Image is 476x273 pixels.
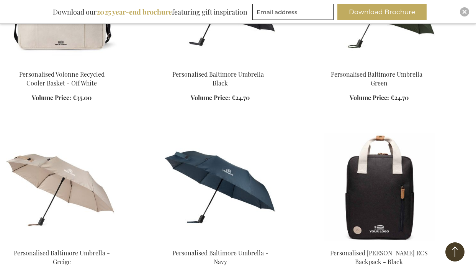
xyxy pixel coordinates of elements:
a: Personalised [PERSON_NAME] RCS Backpack - Black [330,249,428,266]
div: Download our featuring gift inspiration [49,4,251,20]
a: Personalised Baltimore Umbrella - Greige [6,239,117,247]
a: Personalised Volonne Recycled Cooler Basket - Off White [6,61,117,68]
a: Personalised Baltimore Umbrella - Green [324,61,435,68]
a: Personalised Volonne Recycled Cooler Basket - Off White [19,70,105,87]
form: marketing offers and promotions [252,4,336,22]
a: Personalised Baltimore Umbrella - Greige [14,249,110,266]
img: Personalised Sortino RCS Backpack - Black [324,133,435,241]
a: Volume Price: €24.70 [350,94,409,102]
span: €35.00 [73,94,92,102]
input: Email address [252,4,334,20]
a: Personalised Sortino RCS Backpack - Black [324,239,435,247]
img: Personalised Baltimore Umbrella - Greige [6,133,117,241]
span: Volume Price: [32,94,71,102]
img: Close [462,10,467,14]
span: Volume Price: [191,94,230,102]
div: Close [460,7,469,16]
a: Personalised Baltimore Umbrella - Black [165,61,276,68]
a: Volume Price: €35.00 [32,94,92,102]
a: Personalised Baltimore Umbrella - Navy [172,249,268,266]
a: Volume Price: €24.70 [191,94,250,102]
b: 2025 year-end brochure [97,7,172,16]
a: Personalised Baltimore Umbrella - Black [172,70,268,87]
a: Personalised Baltimore Umbrella - Green [331,70,427,87]
span: €24.70 [232,94,250,102]
a: Personalised Baltimore Umbrella - Navy [165,239,276,247]
button: Download Brochure [337,4,427,20]
span: €24.70 [391,94,409,102]
img: Personalised Baltimore Umbrella - Navy [165,133,276,241]
span: Volume Price: [350,94,389,102]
